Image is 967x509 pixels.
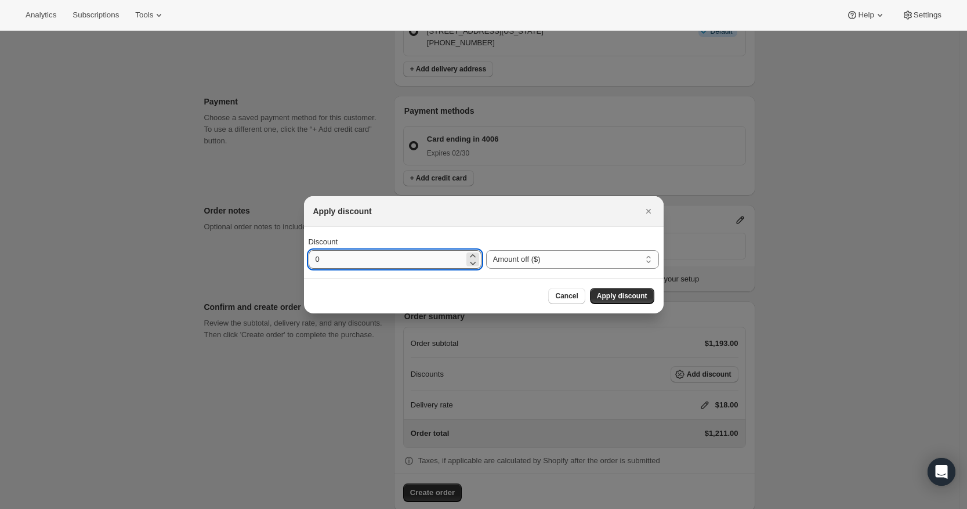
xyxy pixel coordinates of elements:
button: Tools [128,7,172,23]
span: Settings [914,10,941,20]
div: Open Intercom Messenger [928,458,955,486]
span: Discount [309,237,338,246]
button: Cancel [548,288,585,304]
span: Help [858,10,874,20]
button: Settings [895,7,948,23]
span: Cancel [555,291,578,301]
button: Apply discount [590,288,654,304]
button: Analytics [19,7,63,23]
button: Close [640,203,657,219]
span: Apply discount [597,291,647,301]
button: Subscriptions [66,7,126,23]
h2: Apply discount [313,205,372,217]
button: Help [839,7,892,23]
span: Subscriptions [73,10,119,20]
span: Tools [135,10,153,20]
span: Analytics [26,10,56,20]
